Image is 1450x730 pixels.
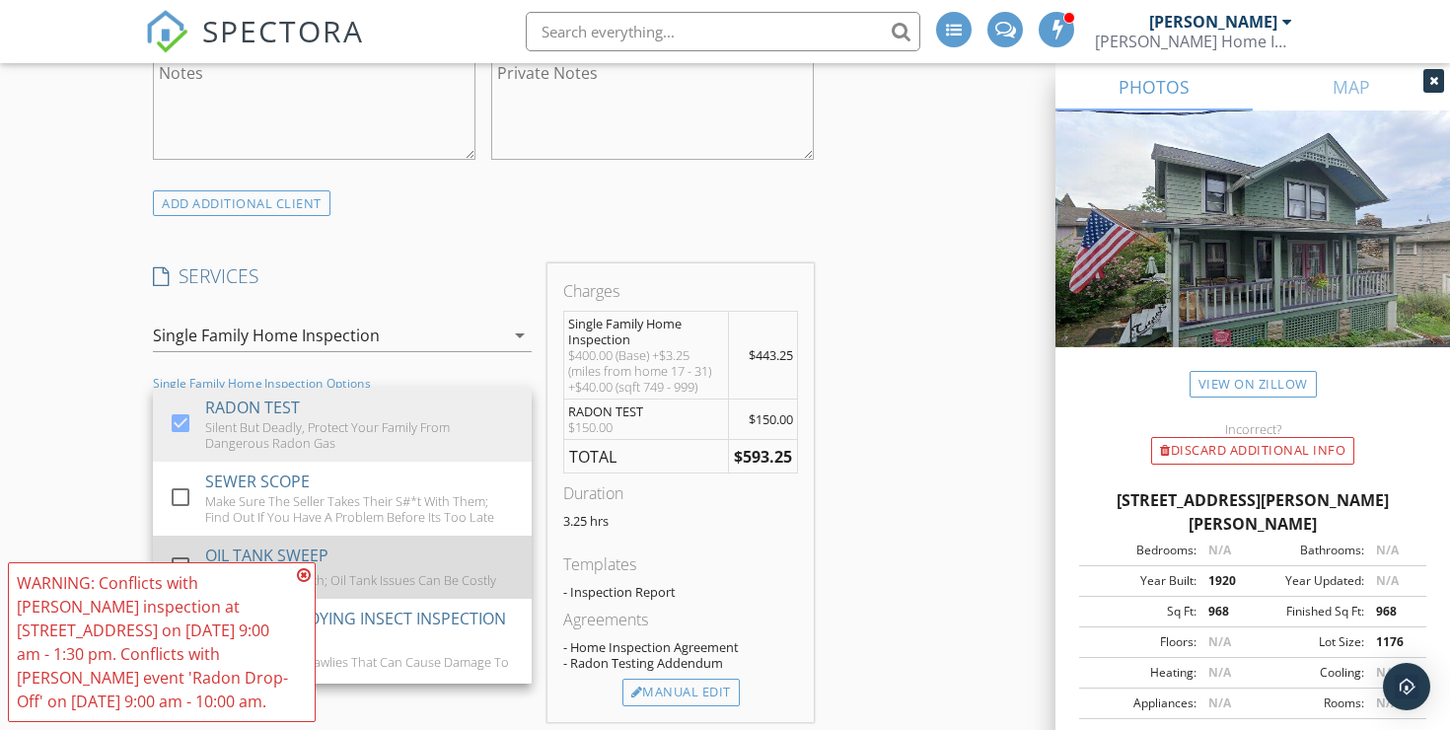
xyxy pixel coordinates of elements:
div: Year Updated: [1253,572,1364,590]
span: SPECTORA [202,10,364,51]
div: 1176 [1364,633,1420,651]
span: $443.25 [749,346,793,364]
div: Floors: [1085,633,1196,651]
div: OIL TANK SWEEP [205,544,328,567]
span: N/A [1376,694,1399,711]
div: Manual Edit [622,679,740,706]
span: $150.00 [749,410,793,428]
div: SEWER SCOPE [205,470,310,493]
div: RADON TEST [205,396,300,419]
div: - Radon Testing Addendum [563,655,798,671]
div: Discard Additional info [1151,437,1354,465]
i: arrow_drop_down [508,324,532,347]
div: Rooms: [1253,694,1364,712]
div: Year Built: [1085,572,1196,590]
div: Don't Bury The Truth; Oil Tank Issues Can Be Costly [205,572,496,588]
div: Rooney Home Inspections [1095,32,1292,51]
div: Charges [563,279,798,303]
div: 968 [1364,603,1420,620]
div: ADD ADDITIONAL client [153,190,330,217]
span: N/A [1208,542,1231,558]
strong: $593.25 [734,446,792,468]
div: WARNING: Conflicts with [PERSON_NAME] inspection at [STREET_ADDRESS] on [DATE] 9:00 am - 1:30 pm.... [17,571,291,713]
div: RADON TEST [568,403,725,419]
div: Bedrooms: [1085,542,1196,559]
div: [STREET_ADDRESS][PERSON_NAME][PERSON_NAME] [1079,488,1426,536]
input: Search everything... [526,12,920,51]
a: View on Zillow [1190,371,1317,398]
td: TOTAL [564,439,729,474]
div: $400.00 (Base) +$3.25 (miles from home 17 - 31) +$40.00 (sqft 749 - 999) [568,347,725,395]
img: The Best Home Inspection Software - Spectora [145,10,188,53]
div: - Home Inspection Agreement [563,639,798,655]
div: Single Family Home Inspection [568,316,725,347]
div: 968 [1196,603,1253,620]
img: streetview [1055,110,1450,395]
div: WOOD DESTROYING INSECT INSPECTION (WDI) [205,607,516,654]
div: Single Family Home Inspection [153,327,380,344]
span: N/A [1376,572,1399,589]
div: Incorrect? [1055,421,1450,437]
div: Finished Sq Ft: [1253,603,1364,620]
div: Cooling: [1253,664,1364,682]
a: PHOTOS [1055,63,1253,110]
a: MAP [1253,63,1450,110]
span: N/A [1208,633,1231,650]
div: Bathrooms: [1253,542,1364,559]
div: Find The Creepy Crawlies That Can Cause Damage To Your Home [205,654,516,686]
span: N/A [1376,664,1399,681]
p: 3.25 hrs [563,513,798,529]
a: SPECTORA [145,27,364,68]
div: Silent But Deadly, Protect Your Family From Dangerous Radon Gas [205,419,516,451]
div: Heating: [1085,664,1196,682]
div: [PERSON_NAME] [1149,12,1277,32]
div: Make Sure The Seller Takes Their S#*t With Them; Find Out If You Have A Problem Before Its Too Late [205,493,516,525]
div: Duration [563,481,798,505]
div: Open Intercom Messenger [1383,663,1430,710]
span: N/A [1376,542,1399,558]
div: Appliances: [1085,694,1196,712]
div: Agreements [563,608,798,631]
div: Templates [563,552,798,576]
div: Sq Ft: [1085,603,1196,620]
div: - Inspection Report [563,584,798,600]
div: Lot Size: [1253,633,1364,651]
span: N/A [1208,664,1231,681]
h4: SERVICES [153,263,532,289]
span: N/A [1208,694,1231,711]
div: $150.00 [568,419,725,435]
div: 1920 [1196,572,1253,590]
